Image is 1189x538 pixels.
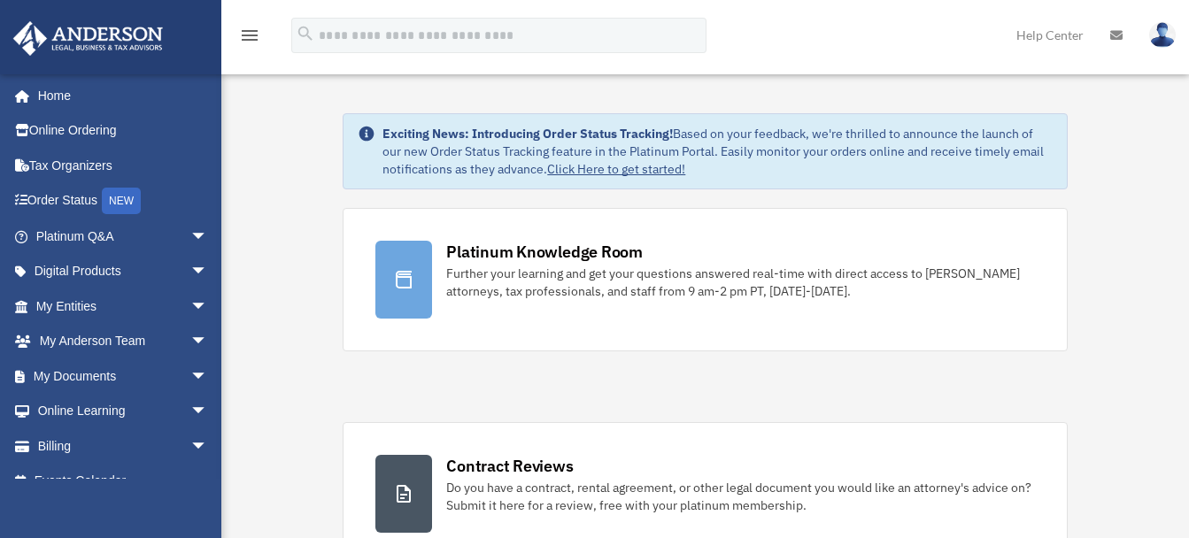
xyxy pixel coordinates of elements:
[190,358,226,395] span: arrow_drop_down
[190,219,226,255] span: arrow_drop_down
[12,113,235,149] a: Online Ordering
[239,31,260,46] a: menu
[12,183,235,219] a: Order StatusNEW
[190,428,226,465] span: arrow_drop_down
[343,208,1067,351] a: Platinum Knowledge Room Further your learning and get your questions answered real-time with dire...
[446,455,573,477] div: Contract Reviews
[1149,22,1176,48] img: User Pic
[12,394,235,429] a: Online Learningarrow_drop_down
[12,358,235,394] a: My Documentsarrow_drop_down
[12,464,235,499] a: Events Calendar
[12,324,235,359] a: My Anderson Teamarrow_drop_down
[12,288,235,324] a: My Entitiesarrow_drop_down
[382,126,673,142] strong: Exciting News: Introducing Order Status Tracking!
[239,25,260,46] i: menu
[8,21,168,56] img: Anderson Advisors Platinum Portal
[12,428,235,464] a: Billingarrow_drop_down
[102,188,141,214] div: NEW
[382,125,1052,178] div: Based on your feedback, we're thrilled to announce the launch of our new Order Status Tracking fe...
[12,254,235,289] a: Digital Productsarrow_drop_down
[190,324,226,360] span: arrow_drop_down
[547,161,685,177] a: Click Here to get started!
[190,394,226,430] span: arrow_drop_down
[190,254,226,290] span: arrow_drop_down
[446,265,1034,300] div: Further your learning and get your questions answered real-time with direct access to [PERSON_NAM...
[446,241,643,263] div: Platinum Knowledge Room
[190,288,226,325] span: arrow_drop_down
[12,78,226,113] a: Home
[296,24,315,43] i: search
[12,148,235,183] a: Tax Organizers
[446,479,1034,514] div: Do you have a contract, rental agreement, or other legal document you would like an attorney's ad...
[12,219,235,254] a: Platinum Q&Aarrow_drop_down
